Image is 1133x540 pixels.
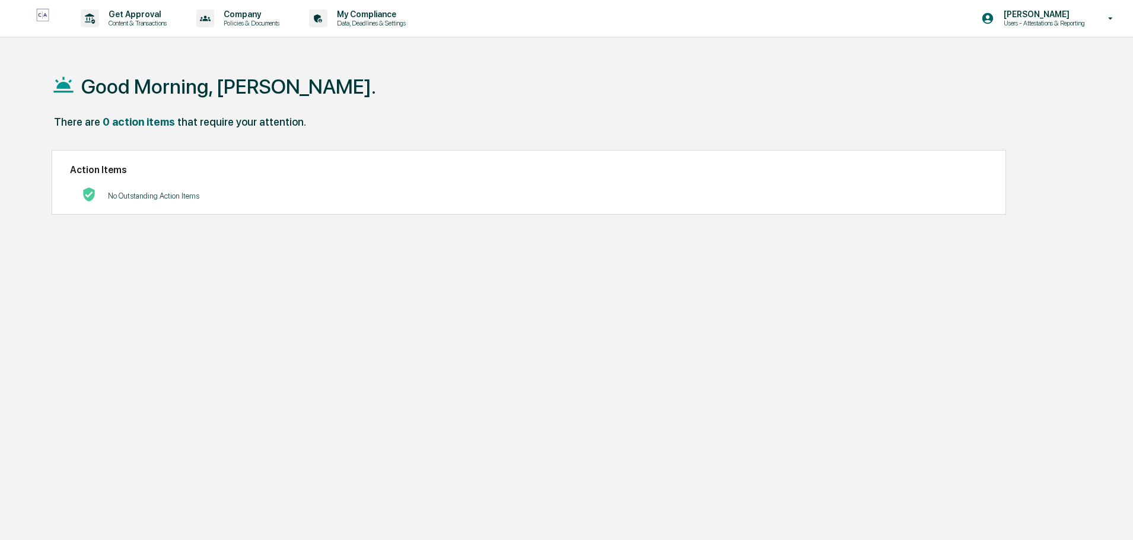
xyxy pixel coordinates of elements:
p: Policies & Documents [214,19,285,27]
p: Content & Transactions [99,19,173,27]
div: There are [54,116,100,128]
p: My Compliance [327,9,412,19]
h2: Action Items [70,164,988,175]
p: Data, Deadlines & Settings [327,19,412,27]
p: No Outstanding Action Items [108,191,199,200]
img: logo [28,8,57,28]
div: 0 action items [103,116,175,128]
p: Company [214,9,285,19]
p: [PERSON_NAME] [994,9,1091,19]
p: Users - Attestations & Reporting [994,19,1091,27]
p: Get Approval [99,9,173,19]
div: that require your attention. [177,116,306,128]
img: No Actions logo [82,187,96,202]
h1: Good Morning, [PERSON_NAME]. [81,75,376,98]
